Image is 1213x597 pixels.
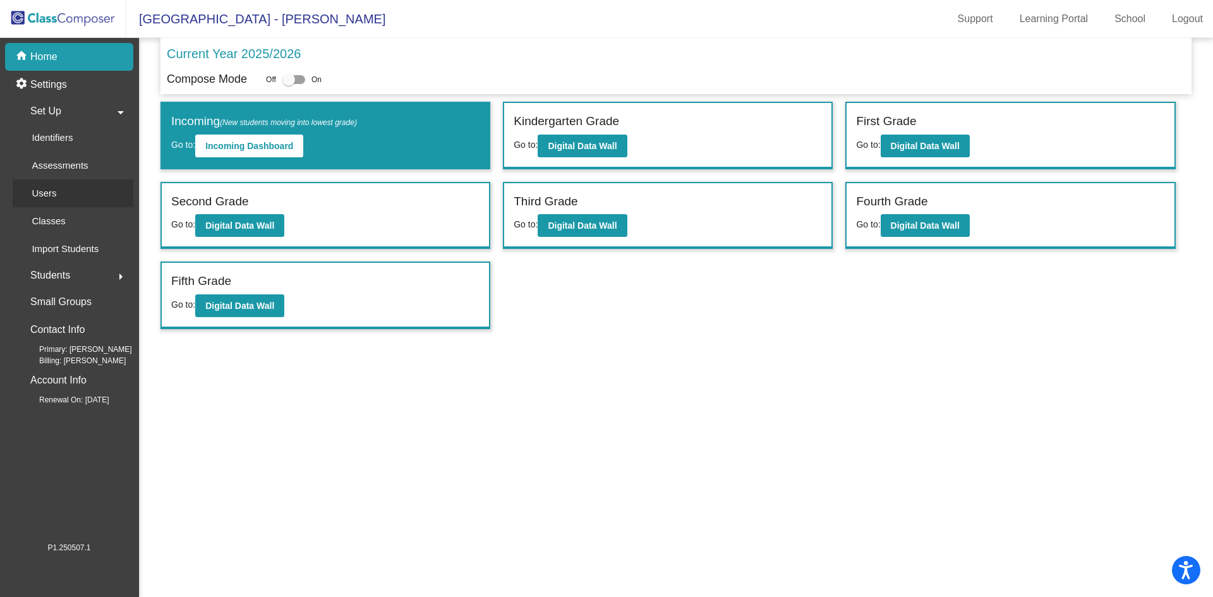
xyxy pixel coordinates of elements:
[15,49,30,64] mat-icon: home
[195,214,284,237] button: Digital Data Wall
[30,371,87,389] p: Account Info
[881,135,970,157] button: Digital Data Wall
[891,220,960,231] b: Digital Data Wall
[32,186,56,201] p: Users
[15,77,30,92] mat-icon: settings
[856,112,916,131] label: First Grade
[514,140,538,150] span: Go to:
[171,112,357,131] label: Incoming
[19,344,132,355] span: Primary: [PERSON_NAME]
[548,141,617,151] b: Digital Data Wall
[948,9,1003,29] a: Support
[205,301,274,311] b: Digital Data Wall
[30,293,92,311] p: Small Groups
[205,141,293,151] b: Incoming Dashboard
[32,158,88,173] p: Assessments
[856,219,880,229] span: Go to:
[514,112,619,131] label: Kindergarten Grade
[32,214,65,229] p: Classes
[30,102,61,120] span: Set Up
[514,219,538,229] span: Go to:
[195,135,303,157] button: Incoming Dashboard
[1010,9,1099,29] a: Learning Portal
[167,71,247,88] p: Compose Mode
[126,9,385,29] span: [GEOGRAPHIC_DATA] - [PERSON_NAME]
[856,140,880,150] span: Go to:
[19,355,126,366] span: Billing: [PERSON_NAME]
[266,74,276,85] span: Off
[195,294,284,317] button: Digital Data Wall
[856,193,927,211] label: Fourth Grade
[167,44,301,63] p: Current Year 2025/2026
[891,141,960,151] b: Digital Data Wall
[171,299,195,310] span: Go to:
[30,267,70,284] span: Students
[113,269,128,284] mat-icon: arrow_right
[32,241,99,256] p: Import Students
[30,321,85,339] p: Contact Info
[205,220,274,231] b: Digital Data Wall
[32,130,73,145] p: Identifiers
[1162,9,1213,29] a: Logout
[1104,9,1156,29] a: School
[171,272,231,291] label: Fifth Grade
[514,193,577,211] label: Third Grade
[538,214,627,237] button: Digital Data Wall
[881,214,970,237] button: Digital Data Wall
[171,219,195,229] span: Go to:
[113,105,128,120] mat-icon: arrow_drop_down
[220,118,357,127] span: (New students moving into lowest grade)
[311,74,322,85] span: On
[171,140,195,150] span: Go to:
[171,193,249,211] label: Second Grade
[30,77,67,92] p: Settings
[538,135,627,157] button: Digital Data Wall
[19,394,109,406] span: Renewal On: [DATE]
[30,49,57,64] p: Home
[548,220,617,231] b: Digital Data Wall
